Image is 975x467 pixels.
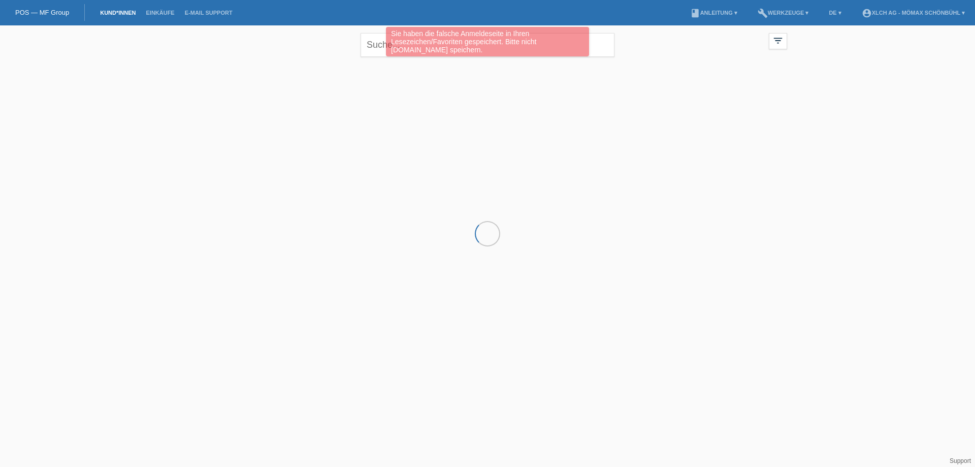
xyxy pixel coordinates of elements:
[824,10,846,16] a: DE ▾
[758,8,768,18] i: build
[15,9,69,16] a: POS — MF Group
[690,8,700,18] i: book
[862,8,872,18] i: account_circle
[95,10,141,16] a: Kund*innen
[753,10,814,16] a: buildWerkzeuge ▾
[386,27,589,56] div: Sie haben die falsche Anmeldeseite in Ihren Lesezeichen/Favoriten gespeichert. Bitte nicht [DOMAI...
[141,10,179,16] a: Einkäufe
[685,10,742,16] a: bookAnleitung ▾
[857,10,970,16] a: account_circleXLCH AG - Mömax Schönbühl ▾
[950,457,971,464] a: Support
[180,10,238,16] a: E-Mail Support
